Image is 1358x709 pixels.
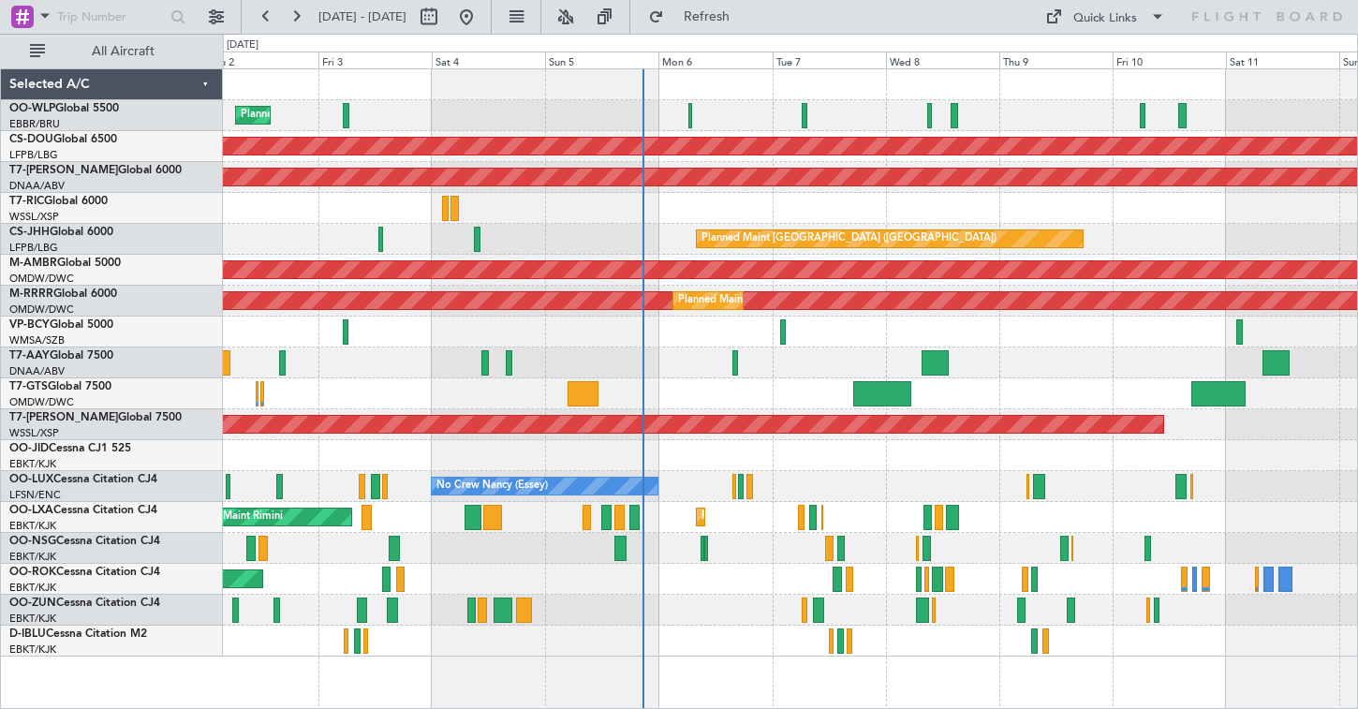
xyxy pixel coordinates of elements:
[1036,2,1174,32] button: Quick Links
[9,381,111,392] a: T7-GTSGlobal 7500
[9,148,58,162] a: LFPB/LBG
[9,474,53,485] span: OO-LUX
[9,350,50,362] span: T7-AAY
[773,52,886,68] div: Tue 7
[9,426,59,440] a: WSSL/XSP
[9,364,65,378] a: DNAA/ABV
[9,272,74,286] a: OMDW/DWC
[9,117,60,131] a: EBBR/BRU
[9,196,44,207] span: T7-RIC
[886,52,999,68] div: Wed 8
[9,598,160,609] a: OO-ZUNCessna Citation CJ4
[227,37,258,53] div: [DATE]
[668,10,746,23] span: Refresh
[9,567,56,578] span: OO-ROK
[436,472,548,500] div: No Crew Nancy (Essey)
[9,227,50,238] span: CS-JHH
[9,241,58,255] a: LFPB/LBG
[57,3,165,31] input: Trip Number
[9,165,118,176] span: T7-[PERSON_NAME]
[9,103,119,114] a: OO-WLPGlobal 5500
[9,628,46,640] span: D-IBLU
[9,536,160,547] a: OO-NSGCessna Citation CJ4
[545,52,658,68] div: Sun 5
[9,134,53,145] span: CS-DOU
[658,52,772,68] div: Mon 6
[9,505,157,516] a: OO-LXACessna Citation CJ4
[9,103,55,114] span: OO-WLP
[9,457,56,471] a: EBKT/KJK
[9,227,113,238] a: CS-JHHGlobal 6000
[21,37,203,66] button: All Aircraft
[205,52,318,68] div: Thu 2
[9,395,74,409] a: OMDW/DWC
[999,52,1113,68] div: Thu 9
[1226,52,1339,68] div: Sat 11
[9,567,160,578] a: OO-ROKCessna Citation CJ4
[9,303,74,317] a: OMDW/DWC
[9,319,50,331] span: VP-BCY
[1073,9,1137,28] div: Quick Links
[9,196,108,207] a: T7-RICGlobal 6000
[9,179,65,193] a: DNAA/ABV
[9,319,113,331] a: VP-BCYGlobal 5000
[640,2,752,32] button: Refresh
[9,165,182,176] a: T7-[PERSON_NAME]Global 6000
[318,52,432,68] div: Fri 3
[9,519,56,533] a: EBKT/KJK
[196,503,283,531] div: AOG Maint Rimini
[49,45,198,58] span: All Aircraft
[9,412,118,423] span: T7-[PERSON_NAME]
[9,288,53,300] span: M-RRRR
[241,101,376,129] div: Planned Maint Milan (Linate)
[9,643,56,657] a: EBKT/KJK
[9,598,56,609] span: OO-ZUN
[9,258,121,269] a: M-AMBRGlobal 5000
[9,412,182,423] a: T7-[PERSON_NAME]Global 7500
[9,443,131,454] a: OO-JIDCessna CJ1 525
[9,505,53,516] span: OO-LXA
[9,612,56,626] a: EBKT/KJK
[318,8,406,25] span: [DATE] - [DATE]
[9,210,59,224] a: WSSL/XSP
[9,381,48,392] span: T7-GTS
[9,258,57,269] span: M-AMBR
[9,288,117,300] a: M-RRRRGlobal 6000
[1113,52,1226,68] div: Fri 10
[9,550,56,564] a: EBKT/KJK
[9,581,56,595] a: EBKT/KJK
[9,474,157,485] a: OO-LUXCessna Citation CJ4
[9,628,147,640] a: D-IBLUCessna Citation M2
[678,287,863,315] div: Planned Maint Dubai (Al Maktoum Intl)
[701,225,996,253] div: Planned Maint [GEOGRAPHIC_DATA] ([GEOGRAPHIC_DATA])
[9,488,61,502] a: LFSN/ENC
[9,134,117,145] a: CS-DOUGlobal 6500
[9,443,49,454] span: OO-JID
[9,333,65,347] a: WMSA/SZB
[701,503,920,531] div: Planned Maint Kortrijk-[GEOGRAPHIC_DATA]
[9,350,113,362] a: T7-AAYGlobal 7500
[432,52,545,68] div: Sat 4
[9,536,56,547] span: OO-NSG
